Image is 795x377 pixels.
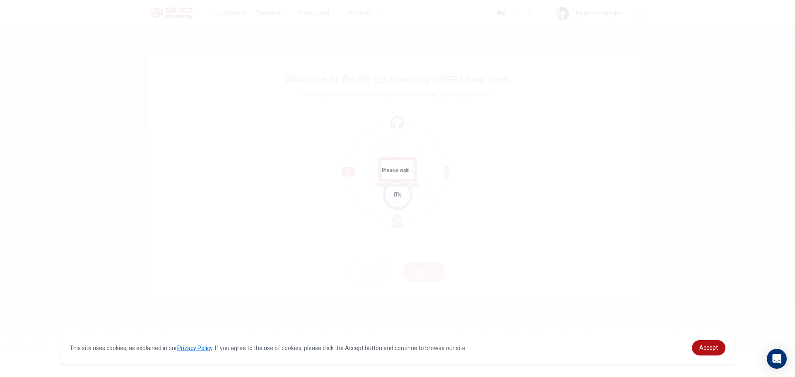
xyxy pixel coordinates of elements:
[60,332,735,364] div: cookieconsent
[767,349,787,369] div: Open Intercom Messenger
[394,190,402,199] div: 0%
[382,168,414,173] span: Please wait...
[699,344,718,351] span: Accept
[177,345,212,351] a: Privacy Policy
[692,340,725,355] a: dismiss cookie message
[70,345,467,351] span: This site uses cookies, as explained in our . If you agree to the use of cookies, please click th...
